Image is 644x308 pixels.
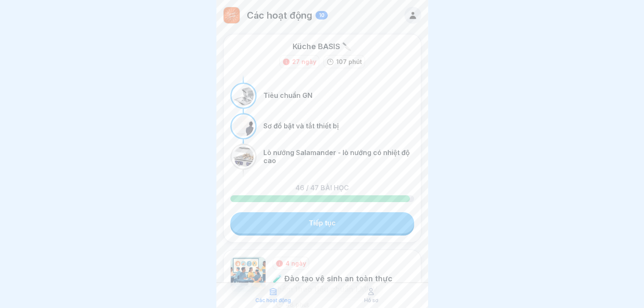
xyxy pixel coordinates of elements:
[263,122,339,130] font: Sơ đồ bật và tắt thiết bị
[273,274,392,294] font: 🧪 Đào tạo vệ sinh an toàn thực phẩm theo tiêu chuẩn LMHV
[230,212,414,233] a: Tiếp tục
[255,297,291,303] font: Các hoạt động
[292,58,316,65] font: 27 ngày
[285,260,306,267] font: 4 ngày
[224,7,240,23] img: hyd4fwiyd0kscnnk0oqga2v1.png
[293,42,351,51] font: Küche BASIS 🔪
[319,12,324,18] font: 10
[309,219,336,227] font: Tiếp tục
[247,10,312,21] font: Các hoạt động
[263,148,410,165] font: Lò nướng Salamander - lò nướng có nhiệt độ cao
[296,183,349,192] font: 46 / 47 bài học
[230,257,266,292] img: h7jpezukfv8pwd1f3ia36uzh.png
[263,91,312,100] font: Tiêu chuẩn GN
[364,297,378,303] font: Hồ sơ
[336,58,362,65] font: 107 phút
